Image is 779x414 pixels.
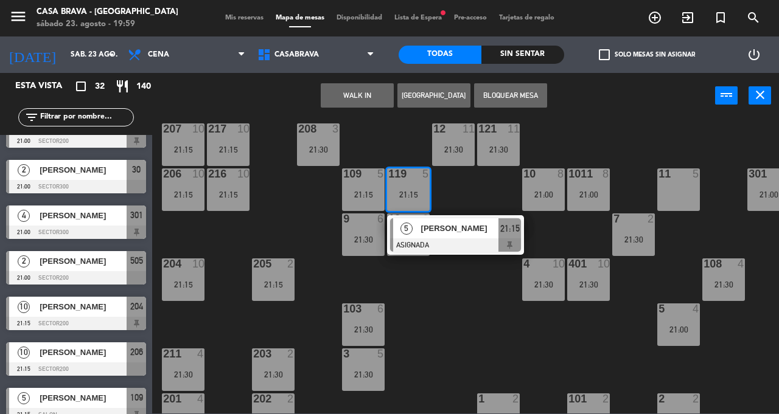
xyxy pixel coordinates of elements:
[377,168,385,179] div: 5
[287,393,295,404] div: 2
[197,348,204,359] div: 4
[130,299,143,314] span: 204
[387,190,430,199] div: 21:15
[463,123,475,134] div: 11
[95,80,105,94] span: 32
[342,325,385,334] div: 21:30
[523,258,524,269] div: 4
[237,168,250,179] div: 10
[197,393,204,404] div: 4
[253,348,254,359] div: 203
[512,393,520,404] div: 2
[388,168,389,179] div: 119
[508,123,520,134] div: 11
[18,164,30,176] span: 2
[40,209,127,222] span: [PERSON_NAME]
[163,348,164,359] div: 211
[377,348,385,359] div: 5
[18,392,30,404] span: 5
[599,49,695,60] label: Solo mesas sin asignar
[397,83,470,108] button: [GEOGRAPHIC_DATA]
[136,80,151,94] span: 140
[39,111,133,124] input: Filtrar por nombre...
[567,190,610,199] div: 21:00
[162,370,204,379] div: 21:30
[270,15,330,21] span: Mapa de mesas
[388,213,389,224] div: 19
[749,86,771,105] button: close
[40,164,127,176] span: [PERSON_NAME]
[522,280,565,289] div: 21:30
[40,255,127,267] span: [PERSON_NAME]
[680,10,695,25] i: exit_to_app
[598,258,610,269] div: 10
[115,79,130,94] i: restaurant
[130,254,143,268] span: 505
[343,303,344,314] div: 103
[207,190,250,199] div: 21:15
[252,280,295,289] div: 21:15
[342,190,385,199] div: 21:15
[693,168,700,179] div: 5
[478,123,479,134] div: 121
[523,168,524,179] div: 10
[481,46,564,64] div: Sin sentar
[343,168,344,179] div: 109
[603,168,610,179] div: 8
[377,303,385,314] div: 6
[568,258,569,269] div: 401
[693,303,700,314] div: 4
[599,49,610,60] span: check_box_outline_blank
[208,168,209,179] div: 216
[432,145,475,154] div: 21:30
[448,15,493,21] span: Pre-acceso
[343,348,344,359] div: 3
[37,18,178,30] div: sábado 23. agosto - 19:59
[208,123,209,134] div: 217
[738,258,745,269] div: 4
[274,50,319,59] span: CasaBrava
[553,258,565,269] div: 10
[192,123,204,134] div: 10
[749,168,749,179] div: 301
[422,213,430,224] div: 6
[163,393,164,404] div: 201
[332,123,340,134] div: 3
[753,88,767,102] i: close
[330,15,388,21] span: Disponibilidad
[388,15,448,21] span: Lista de Espera
[613,213,614,224] div: 7
[207,145,250,154] div: 21:15
[433,123,434,134] div: 12
[658,393,659,404] div: 2
[163,258,164,269] div: 204
[400,223,413,235] span: 5
[162,280,204,289] div: 21:15
[9,7,27,26] i: menu
[163,123,164,134] div: 207
[648,213,655,224] div: 2
[522,190,565,199] div: 21:00
[478,393,479,404] div: 1
[693,393,700,404] div: 2
[40,300,127,313] span: [PERSON_NAME]
[104,47,119,62] i: arrow_drop_down
[253,258,254,269] div: 205
[162,190,204,199] div: 21:15
[567,280,610,289] div: 21:30
[474,83,547,108] button: Bloquear Mesa
[287,258,295,269] div: 2
[658,168,659,179] div: 11
[342,370,385,379] div: 21:30
[298,123,299,134] div: 208
[746,10,761,25] i: search
[704,258,704,269] div: 108
[18,210,30,222] span: 4
[715,86,738,105] button: power_input
[439,9,447,16] span: fiber_manual_record
[162,145,204,154] div: 21:15
[40,346,127,359] span: [PERSON_NAME]
[192,258,204,269] div: 10
[657,325,700,334] div: 21:00
[40,392,127,404] span: [PERSON_NAME]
